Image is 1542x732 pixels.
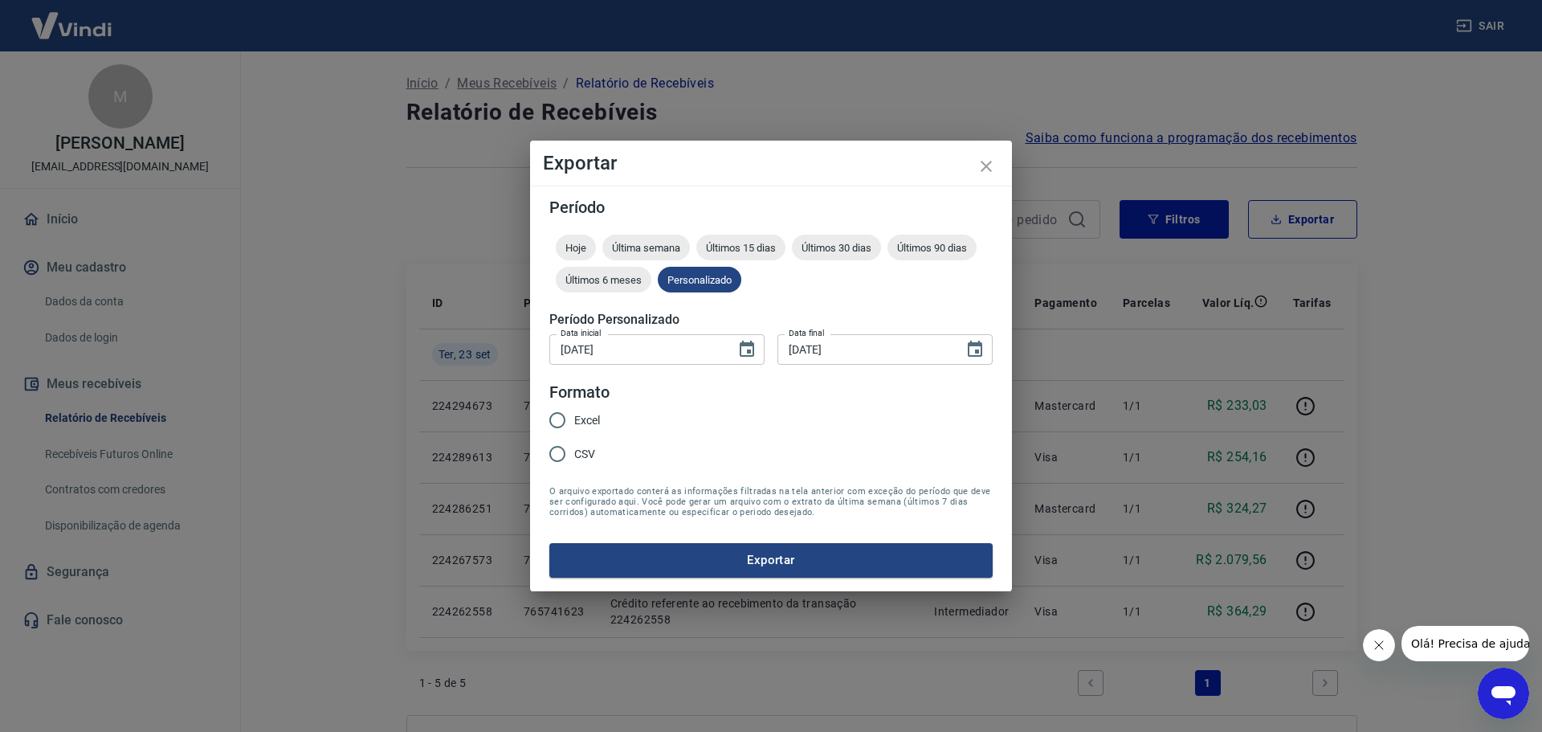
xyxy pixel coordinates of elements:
h5: Período [549,199,993,215]
button: Choose date, selected date is 23 de set de 2025 [959,333,991,366]
legend: Formato [549,381,610,404]
div: Últimos 90 dias [887,235,977,260]
div: Últimos 6 meses [556,267,651,292]
span: Última semana [602,242,690,254]
button: Exportar [549,543,993,577]
input: DD/MM/YYYY [777,334,953,364]
span: O arquivo exportado conterá as informações filtradas na tela anterior com exceção do período que ... [549,486,993,517]
div: Personalizado [658,267,741,292]
div: Últimos 15 dias [696,235,785,260]
span: Olá! Precisa de ajuda? [10,11,135,24]
label: Data final [789,327,825,339]
h5: Período Personalizado [549,312,993,328]
div: Hoje [556,235,596,260]
div: Última semana [602,235,690,260]
label: Data inicial [561,327,602,339]
span: Hoje [556,242,596,254]
span: Excel [574,412,600,429]
div: Últimos 30 dias [792,235,881,260]
iframe: Fechar mensagem [1363,629,1395,661]
button: close [967,147,1006,186]
span: CSV [574,446,595,463]
input: DD/MM/YYYY [549,334,724,364]
span: Últimos 30 dias [792,242,881,254]
iframe: Botão para abrir a janela de mensagens [1478,668,1529,719]
h4: Exportar [543,153,999,173]
span: Últimos 6 meses [556,274,651,286]
span: Últimos 90 dias [887,242,977,254]
span: Últimos 15 dias [696,242,785,254]
iframe: Mensagem da empresa [1401,626,1529,661]
button: Choose date, selected date is 23 de set de 2025 [731,333,763,366]
span: Personalizado [658,274,741,286]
